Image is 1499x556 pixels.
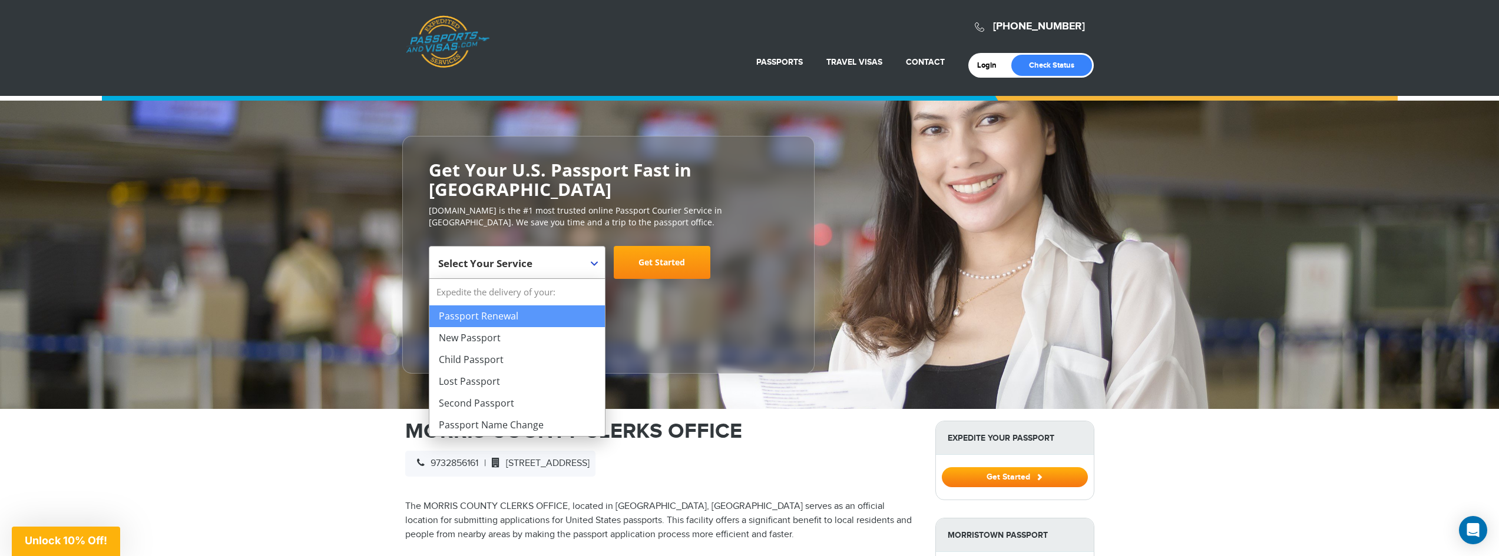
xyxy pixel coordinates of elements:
[429,305,605,327] li: Passport Renewal
[429,392,605,414] li: Second Passport
[405,451,595,477] div: |
[12,527,120,556] div: Unlock 10% Off!
[936,421,1094,455] strong: Expedite Your Passport
[429,327,605,349] li: New Passport
[429,160,788,199] h2: Get Your U.S. Passport Fast in [GEOGRAPHIC_DATA]
[411,458,478,469] span: 9732856161
[429,371,605,392] li: Lost Passport
[942,467,1088,487] button: Get Started
[429,279,605,436] li: Expedite the delivery of your:
[942,472,1088,481] a: Get Started
[906,57,945,67] a: Contact
[614,246,710,279] a: Get Started
[756,57,803,67] a: Passports
[429,279,605,305] strong: Expedite the delivery of your:
[429,246,605,279] span: Select Your Service
[826,57,882,67] a: Travel Visas
[429,205,788,228] p: [DOMAIN_NAME] is the #1 most trusted online Passport Courier Service in [GEOGRAPHIC_DATA]. We sav...
[25,534,107,547] span: Unlock 10% Off!
[429,349,605,371] li: Child Passport
[977,61,1005,70] a: Login
[438,251,593,284] span: Select Your Service
[936,518,1094,552] strong: Morristown Passport
[1459,516,1487,544] div: Open Intercom Messenger
[405,421,918,442] h1: MORRIS COUNTY CLERKS OFFICE
[429,414,605,436] li: Passport Name Change
[993,20,1085,33] a: [PHONE_NUMBER]
[438,257,532,270] span: Select Your Service
[1011,55,1092,76] a: Check Status
[405,500,918,542] p: The MORRIS COUNTY CLERKS OFFICE, located in [GEOGRAPHIC_DATA], [GEOGRAPHIC_DATA] serves as an off...
[406,15,489,68] a: Passports & [DOMAIN_NAME]
[486,458,590,469] span: [STREET_ADDRESS]
[429,285,788,297] span: Starting at $199 + government fees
